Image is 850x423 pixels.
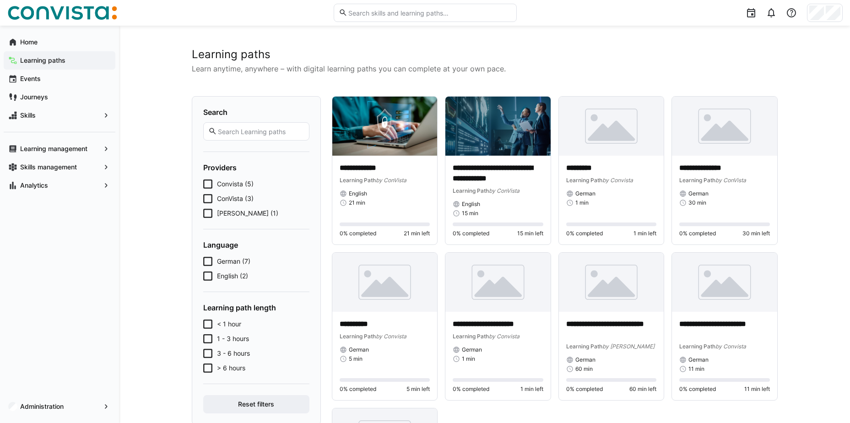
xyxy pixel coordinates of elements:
[462,201,480,208] span: English
[217,179,254,189] span: Convista (5)
[679,230,716,237] span: 0% completed
[602,177,633,184] span: by Convista
[688,365,704,373] span: 11 min
[575,356,596,363] span: German
[340,177,376,184] span: Learning Path
[453,230,489,237] span: 0% completed
[566,385,603,393] span: 0% completed
[672,253,777,312] img: image
[217,127,304,136] input: Search Learning paths
[349,190,367,197] span: English
[633,230,656,237] span: 1 min left
[462,210,478,217] span: 15 min
[742,230,770,237] span: 30 min left
[340,230,376,237] span: 0% completed
[217,257,250,266] span: German (7)
[217,334,249,343] span: 1 - 3 hours
[453,385,489,393] span: 0% completed
[217,320,241,329] span: < 1 hour
[237,400,276,409] span: Reset filters
[217,194,254,203] span: ConVista (3)
[679,343,715,350] span: Learning Path
[688,199,706,206] span: 30 min
[203,108,309,117] h4: Search
[445,253,551,312] img: image
[192,63,778,74] p: Learn anytime, anywhere – with digital learning paths you can complete at your own pace.
[332,253,438,312] img: image
[217,209,278,218] span: [PERSON_NAME] (1)
[566,343,602,350] span: Learning Path
[445,97,551,156] img: image
[406,385,430,393] span: 5 min left
[404,230,430,237] span: 21 min left
[566,177,602,184] span: Learning Path
[349,199,365,206] span: 21 min
[462,355,475,363] span: 1 min
[203,395,309,413] button: Reset filters
[332,97,438,156] img: image
[217,363,245,373] span: > 6 hours
[559,97,664,156] img: image
[566,230,603,237] span: 0% completed
[453,333,489,340] span: Learning Path
[192,48,778,61] h2: Learning paths
[715,343,746,350] span: by Convista
[688,190,709,197] span: German
[629,385,656,393] span: 60 min left
[715,177,746,184] span: by ConVista
[575,190,596,197] span: German
[217,271,248,281] span: English (2)
[340,385,376,393] span: 0% completed
[453,187,489,194] span: Learning Path
[347,9,511,17] input: Search skills and learning paths…
[349,355,363,363] span: 5 min
[376,333,406,340] span: by Convista
[489,333,520,340] span: by Convista
[672,97,777,156] img: image
[376,177,406,184] span: by ConVista
[462,346,482,353] span: German
[203,303,309,312] h4: Learning path length
[688,356,709,363] span: German
[203,163,309,172] h4: Providers
[679,177,715,184] span: Learning Path
[575,199,589,206] span: 1 min
[517,230,543,237] span: 15 min left
[340,333,376,340] span: Learning Path
[489,187,520,194] span: by ConVista
[203,240,309,249] h4: Language
[602,343,655,350] span: by [PERSON_NAME]
[679,385,716,393] span: 0% completed
[217,349,250,358] span: 3 - 6 hours
[349,346,369,353] span: German
[744,385,770,393] span: 11 min left
[559,253,664,312] img: image
[575,365,593,373] span: 60 min
[520,385,543,393] span: 1 min left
